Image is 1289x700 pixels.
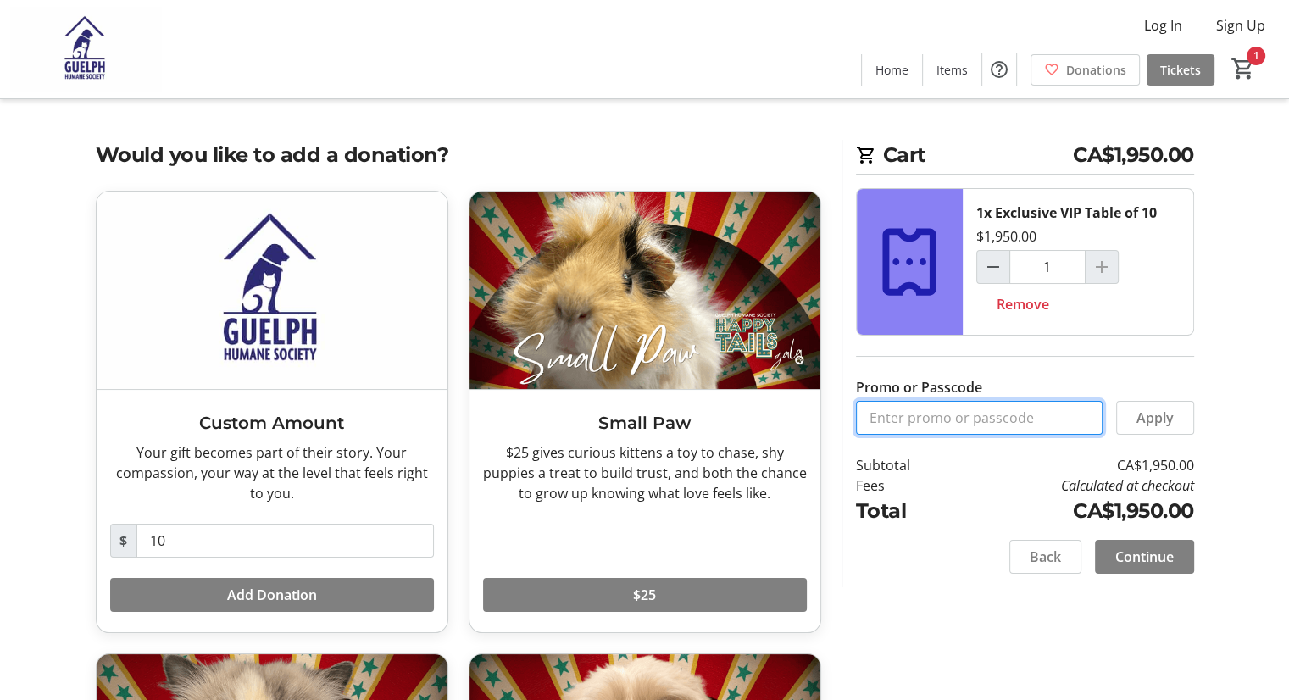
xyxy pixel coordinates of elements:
button: Help [982,53,1016,86]
a: Donations [1031,54,1140,86]
span: $25 [633,585,656,605]
td: Subtotal [856,455,954,475]
span: Donations [1066,61,1126,79]
span: Items [936,61,968,79]
div: 1x Exclusive VIP Table of 10 [976,203,1157,223]
span: CA$1,950.00 [1073,140,1194,170]
a: Items [923,54,981,86]
td: CA$1,950.00 [953,455,1193,475]
h3: Custom Amount [110,410,434,436]
a: Tickets [1147,54,1214,86]
input: Donation Amount [136,524,434,558]
button: Back [1009,540,1081,574]
h2: Would you like to add a donation? [96,140,821,170]
button: Remove [976,287,1070,321]
div: $25 gives curious kittens a toy to chase, shy puppies a treat to build trust, and both the chance... [483,442,807,503]
span: $ [110,524,137,558]
label: Promo or Passcode [856,377,982,397]
td: Calculated at checkout [953,475,1193,496]
button: Add Donation [110,578,434,612]
span: Tickets [1160,61,1201,79]
button: Continue [1095,540,1194,574]
a: Home [862,54,922,86]
button: Apply [1116,401,1194,435]
span: Home [875,61,908,79]
button: Decrement by one [977,251,1009,283]
span: Apply [1136,408,1174,428]
span: Remove [997,294,1049,314]
span: Sign Up [1216,15,1265,36]
img: Guelph Humane Society 's Logo [10,7,161,92]
img: Small Paw [469,192,820,389]
div: $1,950.00 [976,226,1036,247]
button: $25 [483,578,807,612]
span: Continue [1115,547,1174,567]
button: Cart [1228,53,1258,84]
td: Fees [856,475,954,496]
input: Exclusive VIP Table of 10 Quantity [1009,250,1086,284]
h3: Small Paw [483,410,807,436]
span: Log In [1144,15,1182,36]
input: Enter promo or passcode [856,401,1103,435]
h2: Cart [856,140,1194,175]
td: CA$1,950.00 [953,496,1193,526]
button: Sign Up [1203,12,1279,39]
span: Add Donation [227,585,317,605]
div: Your gift becomes part of their story. Your compassion, your way at the level that feels right to... [110,442,434,503]
img: Custom Amount [97,192,447,389]
td: Total [856,496,954,526]
button: Log In [1131,12,1196,39]
span: Back [1030,547,1061,567]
